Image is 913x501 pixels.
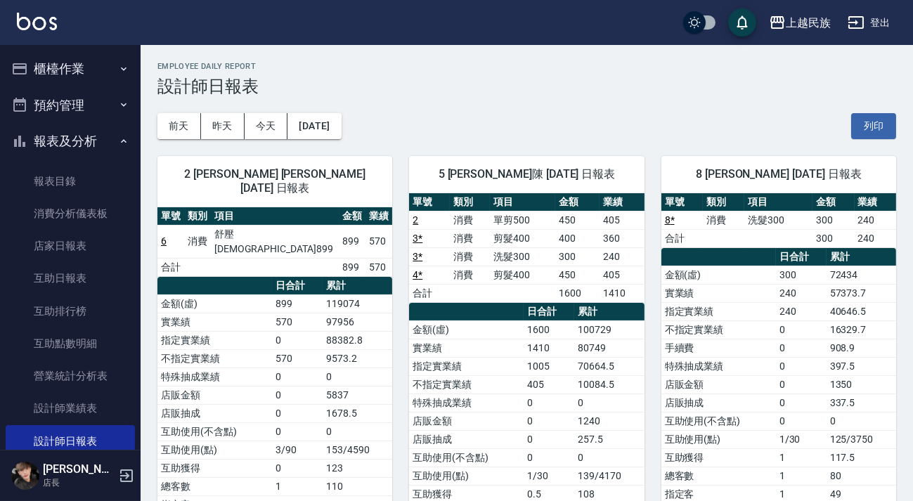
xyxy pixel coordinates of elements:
[812,193,854,212] th: 金額
[157,349,272,367] td: 不指定實業績
[703,193,744,212] th: 類別
[776,339,827,357] td: 0
[409,412,524,430] td: 店販金額
[744,211,812,229] td: 洗髮300
[409,430,524,448] td: 店販抽成
[323,422,392,441] td: 0
[6,123,135,160] button: 報表及分析
[43,462,115,476] h5: [PERSON_NAME]
[43,476,115,489] p: 店長
[661,302,776,320] td: 指定實業績
[776,448,827,467] td: 1
[6,197,135,230] a: 消費分析儀表板
[6,51,135,87] button: 櫃檯作業
[763,8,836,37] button: 上越民族
[6,165,135,197] a: 報表目錄
[272,277,323,295] th: 日合計
[555,284,600,302] td: 1600
[524,320,574,339] td: 1600
[6,87,135,124] button: 預約管理
[827,467,896,485] td: 80
[524,303,574,321] th: 日合計
[323,331,392,349] td: 88382.8
[812,211,854,229] td: 300
[272,294,323,313] td: 899
[272,313,323,331] td: 570
[323,277,392,295] th: 累計
[855,193,896,212] th: 業績
[776,393,827,412] td: 0
[365,258,392,276] td: 570
[450,211,490,229] td: 消費
[490,211,555,229] td: 單剪500
[555,229,600,247] td: 400
[661,467,776,485] td: 總客數
[776,320,827,339] td: 0
[409,193,449,212] th: 單號
[661,284,776,302] td: 實業績
[842,10,896,36] button: 登出
[776,357,827,375] td: 0
[272,349,323,367] td: 570
[812,229,854,247] td: 300
[323,349,392,367] td: 9573.2
[574,430,644,448] td: 257.5
[6,392,135,424] a: 設計師業績表
[827,284,896,302] td: 57373.7
[409,393,524,412] td: 特殊抽成業績
[661,229,703,247] td: 合計
[157,441,272,459] td: 互助使用(點)
[184,225,211,258] td: 消費
[157,207,184,226] th: 單號
[323,441,392,459] td: 153/4590
[827,357,896,375] td: 397.5
[776,467,827,485] td: 1
[827,248,896,266] th: 累計
[157,294,272,313] td: 金額(虛)
[855,229,896,247] td: 240
[323,386,392,404] td: 5837
[524,467,574,485] td: 1/30
[157,313,272,331] td: 實業績
[827,393,896,412] td: 337.5
[661,193,703,212] th: 單號
[157,386,272,404] td: 店販金額
[201,113,245,139] button: 昨天
[555,211,600,229] td: 450
[409,193,644,303] table: a dense table
[339,225,366,258] td: 899
[6,425,135,457] a: 設計師日報表
[574,303,644,321] th: 累計
[524,357,574,375] td: 1005
[827,339,896,357] td: 908.9
[776,302,827,320] td: 240
[600,284,644,302] td: 1410
[555,247,600,266] td: 300
[339,258,366,276] td: 899
[450,247,490,266] td: 消費
[776,266,827,284] td: 300
[851,113,896,139] button: 列印
[574,320,644,339] td: 100729
[409,357,524,375] td: 指定實業績
[323,404,392,422] td: 1678.5
[524,430,574,448] td: 0
[661,393,776,412] td: 店販抽成
[524,448,574,467] td: 0
[827,320,896,339] td: 16329.7
[272,422,323,441] td: 0
[161,235,167,247] a: 6
[272,367,323,386] td: 0
[555,266,600,284] td: 450
[157,258,184,276] td: 合計
[703,211,744,229] td: 消費
[490,266,555,284] td: 剪髮400
[555,193,600,212] th: 金額
[661,320,776,339] td: 不指定實業績
[661,412,776,430] td: 互助使用(不含點)
[600,247,644,266] td: 240
[323,459,392,477] td: 123
[323,294,392,313] td: 119074
[661,375,776,393] td: 店販金額
[600,266,644,284] td: 405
